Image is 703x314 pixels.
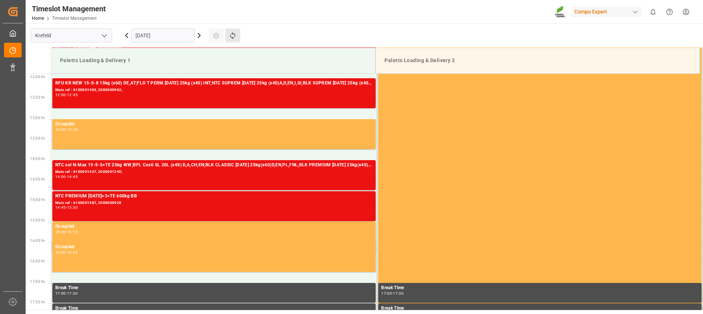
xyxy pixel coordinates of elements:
[55,121,373,128] div: Occupied
[30,95,45,99] span: 12:30 Hr
[55,206,66,209] div: 14:45
[393,292,403,295] div: 17:30
[66,93,67,97] div: -
[382,54,694,67] div: Paletts Loading & Delivery 2
[131,29,195,42] input: DD.MM.YYYY
[55,251,66,254] div: 16:00
[67,93,78,97] div: 12:45
[67,128,78,131] div: 13:45
[67,206,78,209] div: 15:30
[67,230,78,234] div: 16:15
[392,292,393,295] div: -
[67,175,78,178] div: 14:45
[55,87,373,93] div: Main ref : 6100001403, 2000000962;
[381,305,699,312] div: Break Time
[381,292,392,295] div: 17:00
[55,193,373,200] div: NTC PREMIUM [DATE]+3+TE 600kg BB
[55,223,373,230] div: Occupied
[55,80,373,87] div: RFU KR NEW 15-5-8 15kg (x60) DE,AT;FLO T PERM [DATE] 25kg (x40) INT;NTC SUPREM [DATE] 25kg (x40)A...
[30,259,45,263] span: 16:30 Hr
[572,5,645,19] button: Compo Expert
[55,93,66,97] div: 12:00
[32,3,106,14] div: Timeslot Management
[30,280,45,284] span: 17:00 Hr
[30,75,45,79] span: 12:00 Hr
[30,116,45,120] span: 13:00 Hr
[661,4,678,20] button: Help Center
[645,4,661,20] button: show 0 new notifications
[66,206,67,209] div: -
[30,198,45,202] span: 15:00 Hr
[30,239,45,243] span: 16:00 Hr
[30,300,45,304] span: 17:30 Hr
[30,157,45,161] span: 14:00 Hr
[55,128,66,131] div: 13:00
[30,218,45,222] span: 15:30 Hr
[66,230,67,234] div: -
[55,230,66,234] div: 15:30
[55,284,373,292] div: Break Time
[66,128,67,131] div: -
[55,200,373,206] div: Main ref : 6100001587, 2000000928
[32,16,44,21] a: Home
[57,54,369,67] div: Paletts Loading & Delivery 1
[55,292,66,295] div: 17:00
[30,177,45,181] span: 14:30 Hr
[66,292,67,295] div: -
[55,162,373,169] div: NTC sol N-Max 19-5-5+TE 25kg WW;BFL Costi SL 20L (x48) D,A,CH,EN;BLK CLASSIC [DATE] 25kg(x40)D,EN...
[55,169,373,175] div: Main ref : 6100001437, 2000001240;
[66,251,67,254] div: -
[98,30,109,41] button: open menu
[572,7,642,17] div: Compo Expert
[555,5,566,18] img: Screenshot%202023-09-29%20at%2010.02.21.png_1712312052.png
[30,136,45,140] span: 13:30 Hr
[55,305,373,312] div: Break Time
[55,243,373,251] div: Occupied
[31,29,112,42] input: Type to search/select
[381,284,699,292] div: Break Time
[55,175,66,178] div: 14:00
[67,292,78,295] div: 17:30
[67,251,78,254] div: 16:45
[66,175,67,178] div: -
